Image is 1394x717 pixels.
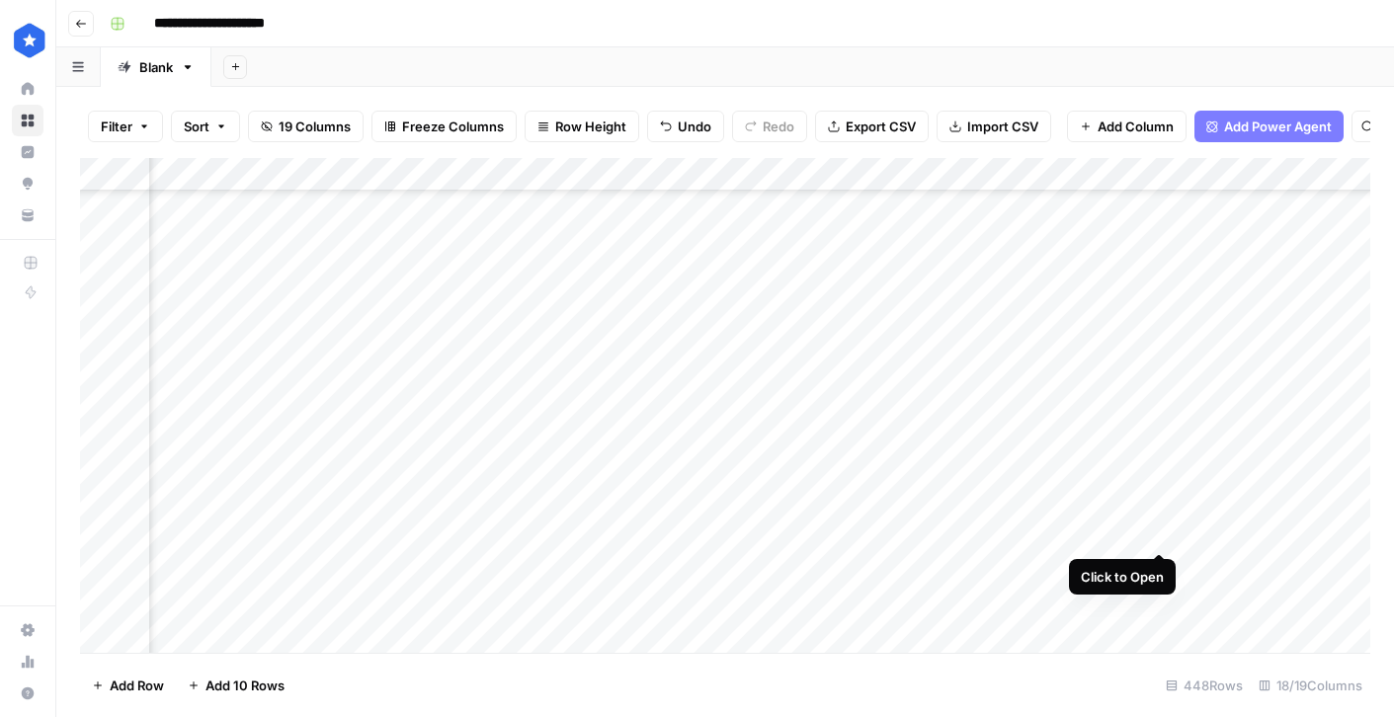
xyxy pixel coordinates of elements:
[1067,111,1187,142] button: Add Column
[815,111,929,142] button: Export CSV
[763,117,794,136] span: Redo
[12,614,43,646] a: Settings
[1194,111,1344,142] button: Add Power Agent
[12,199,43,231] a: Your Data
[371,111,517,142] button: Freeze Columns
[12,73,43,105] a: Home
[846,117,916,136] span: Export CSV
[937,111,1051,142] button: Import CSV
[967,117,1038,136] span: Import CSV
[88,111,163,142] button: Filter
[139,57,173,77] div: Blank
[525,111,639,142] button: Row Height
[12,677,43,709] button: Help + Support
[402,117,504,136] span: Freeze Columns
[12,23,47,58] img: ConsumerAffairs Logo
[1158,670,1251,701] div: 448 Rows
[101,47,211,87] a: Blank
[647,111,724,142] button: Undo
[205,676,285,695] span: Add 10 Rows
[12,136,43,168] a: Insights
[279,117,351,136] span: 19 Columns
[184,117,209,136] span: Sort
[110,676,164,695] span: Add Row
[732,111,807,142] button: Redo
[248,111,364,142] button: 19 Columns
[1224,117,1332,136] span: Add Power Agent
[1081,567,1164,587] div: Click to Open
[555,117,626,136] span: Row Height
[12,16,43,65] button: Workspace: ConsumerAffairs
[678,117,711,136] span: Undo
[176,670,296,701] button: Add 10 Rows
[1251,670,1370,701] div: 18/19 Columns
[101,117,132,136] span: Filter
[171,111,240,142] button: Sort
[12,646,43,677] a: Usage
[1098,117,1174,136] span: Add Column
[12,105,43,136] a: Browse
[12,168,43,199] a: Opportunities
[80,670,176,701] button: Add Row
